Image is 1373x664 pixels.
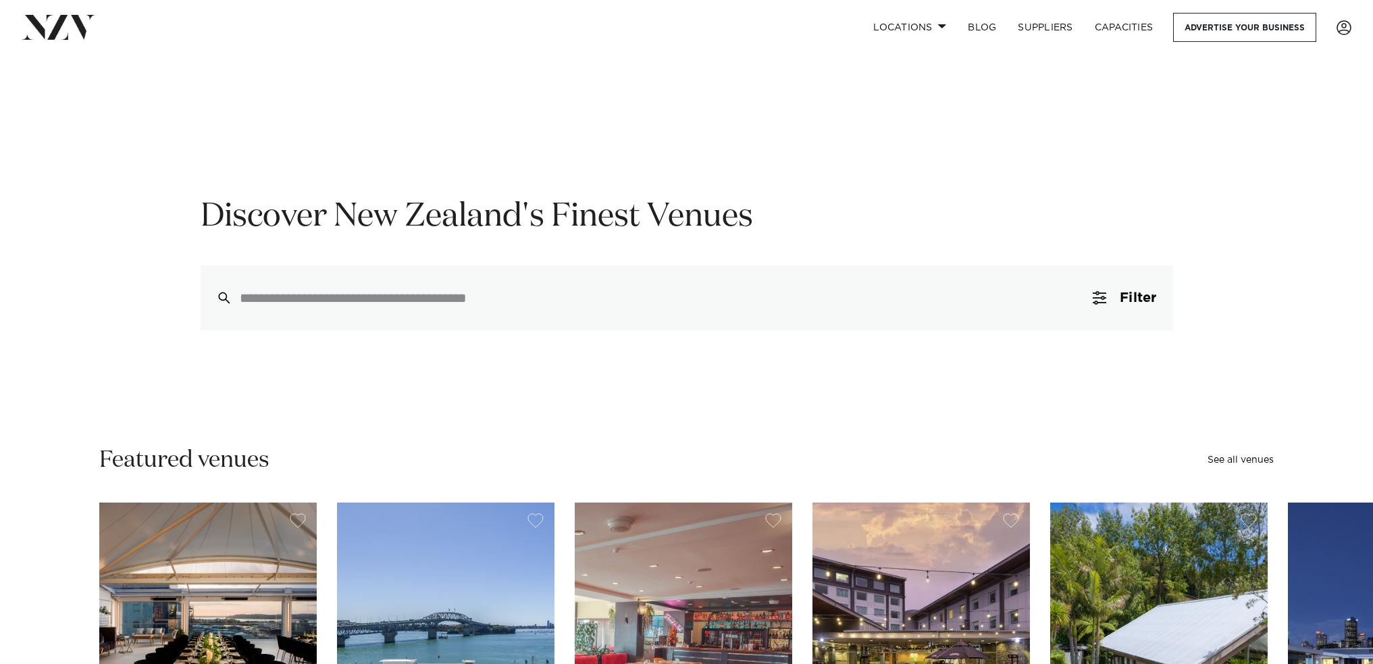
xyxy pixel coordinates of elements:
[1077,265,1172,330] button: Filter
[957,13,1007,42] a: BLOG
[201,196,1173,238] h1: Discover New Zealand's Finest Venues
[22,15,95,39] img: nzv-logo.png
[99,445,269,476] h2: Featured venues
[1007,13,1083,42] a: SUPPLIERS
[1120,291,1156,305] span: Filter
[1084,13,1164,42] a: Capacities
[1208,455,1274,465] a: See all venues
[862,13,957,42] a: Locations
[1173,13,1316,42] a: Advertise your business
